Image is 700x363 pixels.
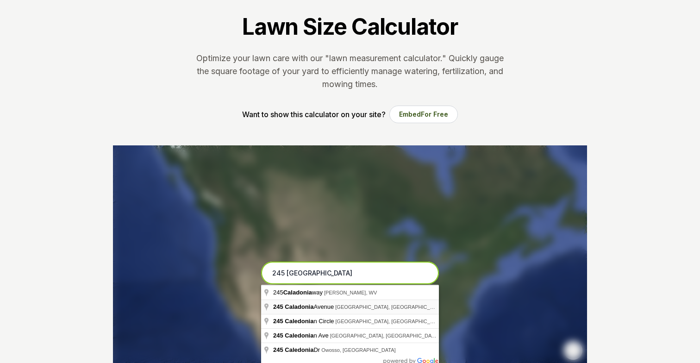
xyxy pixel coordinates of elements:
span: [PERSON_NAME], WV [324,290,377,295]
span: For Free [421,110,448,118]
span: [GEOGRAPHIC_DATA], [GEOGRAPHIC_DATA] [330,333,439,338]
span: Caledonia [285,346,313,353]
input: Enter your address to get started [261,262,439,285]
span: 245 [273,318,283,325]
p: Want to show this calculator on your site? [242,109,386,120]
span: Dr [273,346,321,353]
span: 245 way [273,289,324,296]
span: Owosso, [GEOGRAPHIC_DATA] [321,347,395,353]
span: 245 [273,303,283,310]
button: EmbedFor Free [389,106,458,123]
span: 245 [273,332,283,339]
h1: Lawn Size Calculator [242,13,458,41]
p: Optimize your lawn care with our "lawn measurement calculator." Quickly gauge the square footage ... [194,52,506,91]
span: [GEOGRAPHIC_DATA], [GEOGRAPHIC_DATA] [335,304,444,310]
span: [GEOGRAPHIC_DATA], [GEOGRAPHIC_DATA] [336,319,444,324]
span: Caladonia [285,303,313,310]
span: 245 [273,346,283,353]
span: n Circle [273,318,336,325]
span: Caledonia [285,332,313,339]
span: n Ave [273,332,330,339]
span: Caledonia [285,318,313,325]
span: Avenue [273,303,335,310]
span: Caladonia [283,289,312,296]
